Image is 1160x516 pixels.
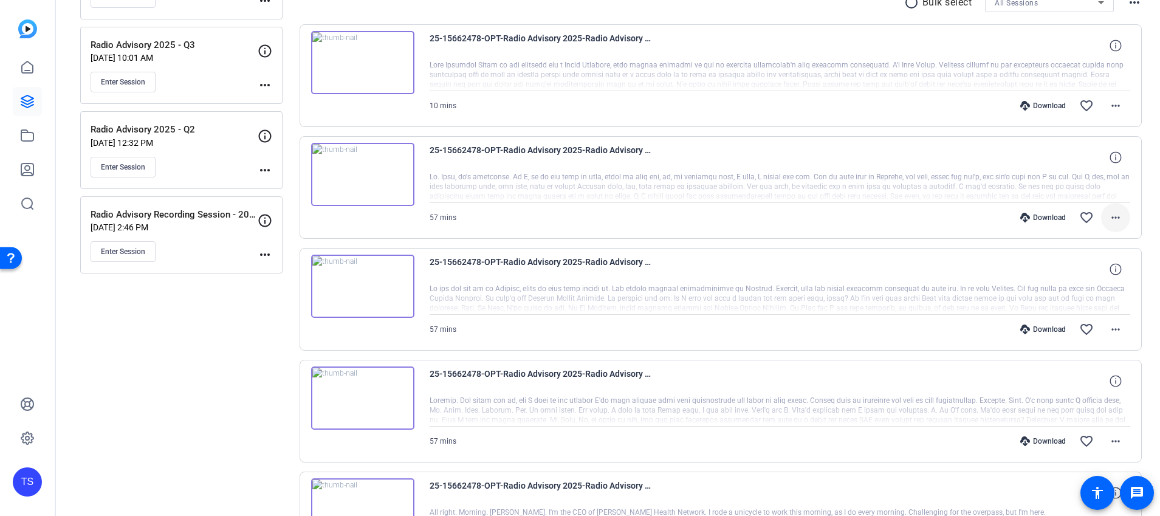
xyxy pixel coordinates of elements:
[311,366,414,430] img: thumb-nail
[430,31,654,60] span: 25-15662478-OPT-Radio Advisory 2025-Radio Advisory 2025 - Q4-Abby-2025-10-01-15-44-49-956-0
[430,255,654,284] span: 25-15662478-OPT-Radio Advisory 2025-Radio Advisory 2025 - Q3-[PERSON_NAME]-2025-10-01-11-16-07-510-2
[1108,434,1123,449] mat-icon: more_horiz
[258,78,272,92] mat-icon: more_horiz
[13,467,42,497] div: TS
[91,53,258,63] p: [DATE] 10:01 AM
[1090,486,1105,500] mat-icon: accessibility
[430,143,654,172] span: 25-15662478-OPT-Radio Advisory 2025-Radio Advisory 2025 - Q3-[PERSON_NAME]-2025-10-01-11-16-07-510-4
[1014,436,1072,446] div: Download
[91,72,156,92] button: Enter Session
[1014,101,1072,111] div: Download
[91,222,258,232] p: [DATE] 2:46 PM
[430,325,456,334] span: 57 mins
[430,366,654,396] span: 25-15662478-OPT-Radio Advisory 2025-Radio Advisory 2025 - Q3-Abby3-2025-10-01-11-16-07-510-0
[430,213,456,222] span: 57 mins
[101,77,145,87] span: Enter Session
[311,143,414,206] img: thumb-nail
[1130,486,1144,500] mat-icon: message
[1108,98,1123,113] mat-icon: more_horiz
[18,19,37,38] img: blue-gradient.svg
[1079,434,1094,449] mat-icon: favorite_border
[91,38,258,52] p: Radio Advisory 2025 - Q3
[258,163,272,177] mat-icon: more_horiz
[91,157,156,177] button: Enter Session
[1014,213,1072,222] div: Download
[91,241,156,262] button: Enter Session
[1108,322,1123,337] mat-icon: more_horiz
[101,247,145,256] span: Enter Session
[101,162,145,172] span: Enter Session
[1079,322,1094,337] mat-icon: favorite_border
[430,478,654,507] span: 25-15662478-OPT-Radio Advisory 2025-Radio Advisory 2025 - Q3-[PERSON_NAME]-2025-10-01-11-09-15-387-4
[1079,210,1094,225] mat-icon: favorite_border
[91,138,258,148] p: [DATE] 12:32 PM
[91,123,258,137] p: Radio Advisory 2025 - Q2
[430,437,456,445] span: 57 mins
[91,208,258,222] p: Radio Advisory Recording Session - 2025 - Q1
[1108,210,1123,225] mat-icon: more_horiz
[1079,98,1094,113] mat-icon: favorite_border
[430,101,456,110] span: 10 mins
[311,31,414,94] img: thumb-nail
[258,247,272,262] mat-icon: more_horiz
[1014,325,1072,334] div: Download
[311,255,414,318] img: thumb-nail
